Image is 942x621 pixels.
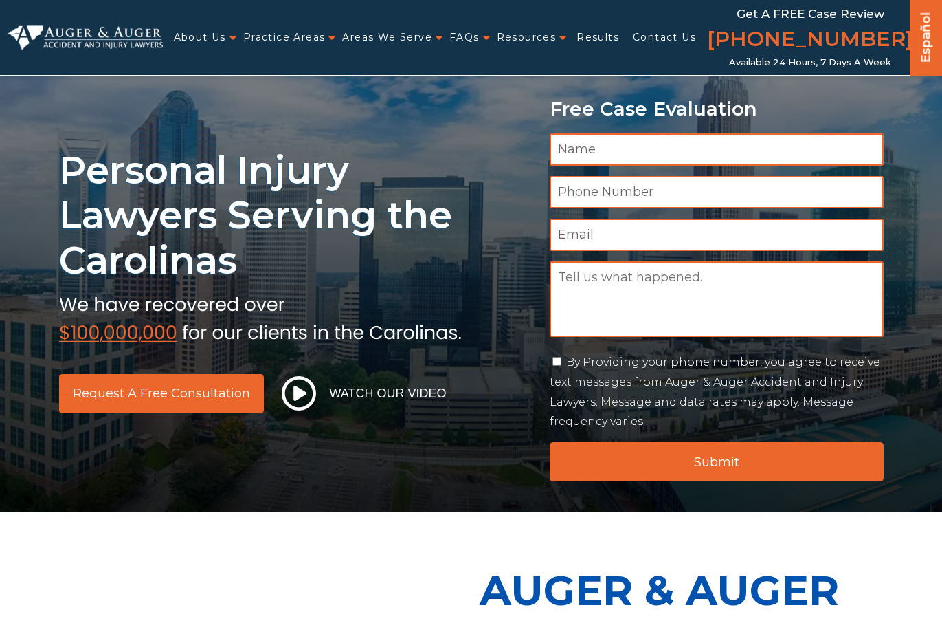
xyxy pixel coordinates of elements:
[342,23,432,52] a: Areas We Serve
[633,23,696,52] a: Contact Us
[550,219,884,251] input: Email
[73,387,250,400] span: Request a Free Consultation
[278,375,451,411] button: Watch Our Video
[550,176,884,208] input: Phone Number
[550,98,884,120] p: Free Case Evaluation
[707,24,913,57] a: [PHONE_NUMBER]
[59,374,264,413] a: Request a Free Consultation
[737,7,884,21] span: Get a FREE Case Review
[729,57,891,68] span: Available 24 Hours, 7 Days a Week
[59,148,533,283] h1: Personal Injury Lawyers Serving the Carolinas
[550,356,880,428] label: By Providing your phone number, you agree to receive text messages from Auger & Auger Accident an...
[576,23,619,52] a: Results
[174,23,226,52] a: About Us
[550,442,884,481] input: Submit
[497,23,557,52] a: Resources
[243,23,326,52] a: Practice Areas
[59,290,462,342] img: sub text
[8,25,163,49] img: Auger & Auger Accident and Injury Lawyers Logo
[449,23,480,52] a: FAQs
[550,133,884,166] input: Name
